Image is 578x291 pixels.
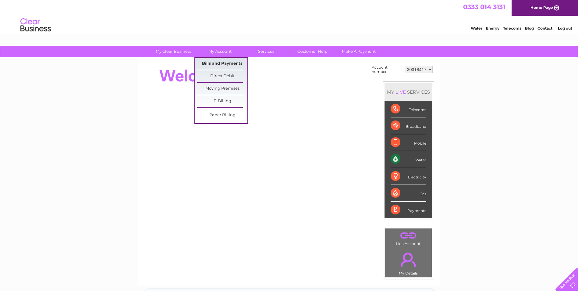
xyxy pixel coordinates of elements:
[195,46,245,57] a: My Account
[394,89,407,95] div: LIVE
[385,228,432,247] td: Link Account
[391,134,426,151] div: Mobile
[486,26,499,31] a: Energy
[391,168,426,185] div: Electricity
[287,46,338,57] a: Customer Help
[391,151,426,168] div: Water
[387,249,430,270] a: .
[391,101,426,117] div: Telecoms
[391,117,426,134] div: Broadband
[385,83,432,101] div: MY SERVICES
[391,185,426,202] div: Gas
[197,83,247,95] a: Moving Premises
[471,26,482,31] a: Water
[391,202,426,218] div: Payments
[463,3,505,11] a: 0333 014 3131
[197,58,247,70] a: Bills and Payments
[525,26,534,31] a: Blog
[385,247,432,277] td: My Details
[197,109,247,121] a: Paper Billing
[241,46,291,57] a: Services
[20,16,51,34] img: logo.png
[387,230,430,241] a: .
[197,95,247,107] a: E-Billing
[197,70,247,82] a: Direct Debit
[370,64,403,75] td: Account number
[145,3,433,30] div: Clear Business is a trading name of Verastar Limited (registered in [GEOGRAPHIC_DATA] No. 3667643...
[558,26,572,31] a: Log out
[334,46,384,57] a: Make A Payment
[537,26,552,31] a: Contact
[148,46,199,57] a: My Clear Business
[503,26,521,31] a: Telecoms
